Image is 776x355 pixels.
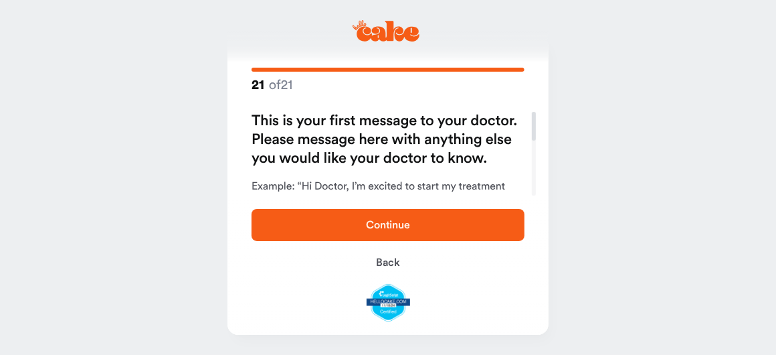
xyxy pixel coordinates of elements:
[252,77,264,94] span: 21
[366,220,410,230] span: Continue
[252,209,524,241] button: Continue
[367,284,410,322] img: legit-script-certified.png
[252,246,524,279] button: Back
[252,112,524,168] h2: This is your first message to your doctor. Please message here with anything else you would like ...
[252,179,524,211] p: Example: “Hi Doctor, I’m excited to start my treatment journey and have no additional questions."
[252,76,292,93] strong: of 21
[376,257,400,268] span: Back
